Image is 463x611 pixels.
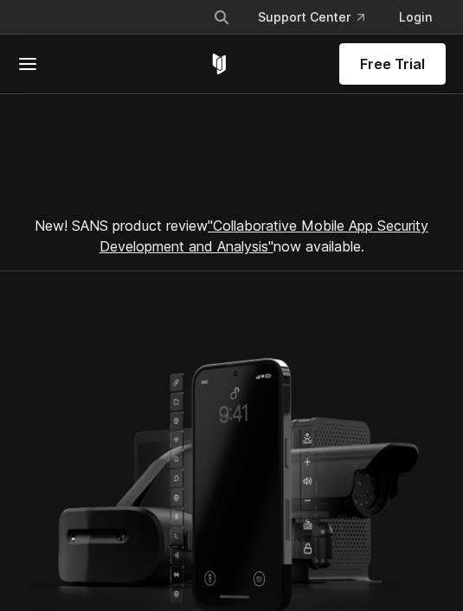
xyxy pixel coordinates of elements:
[360,54,425,74] span: Free Trial
[206,2,237,33] button: Search
[385,2,446,33] a: Login
[100,217,429,255] a: "Collaborative Mobile App Security Development and Analysis"
[339,43,446,85] a: Free Trial
[199,2,446,33] div: Navigation Menu
[35,217,428,255] span: New! SANS product review now available.
[244,2,378,33] a: Support Center
[209,54,230,74] a: Corellium Home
